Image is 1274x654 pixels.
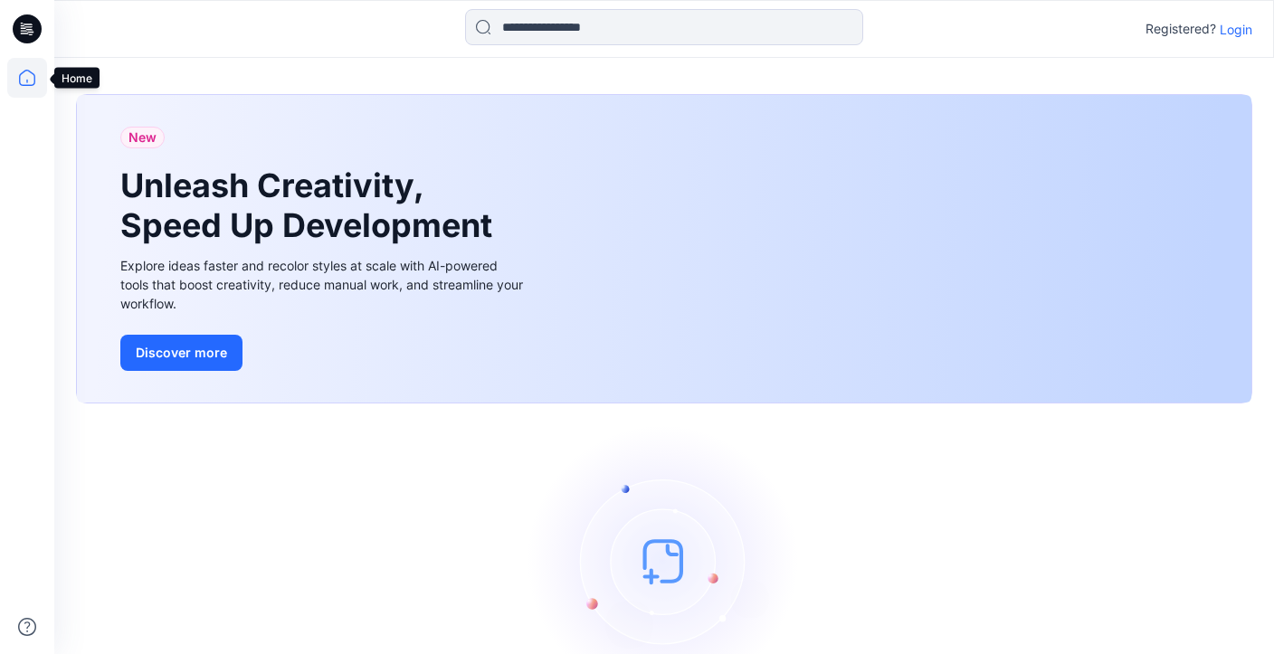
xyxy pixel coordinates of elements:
[120,335,528,371] a: Discover more
[1146,18,1216,40] p: Registered?
[120,335,242,371] button: Discover more
[120,256,528,313] div: Explore ideas faster and recolor styles at scale with AI-powered tools that boost creativity, red...
[120,166,500,244] h1: Unleash Creativity, Speed Up Development
[128,127,157,148] span: New
[1220,20,1252,39] p: Login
